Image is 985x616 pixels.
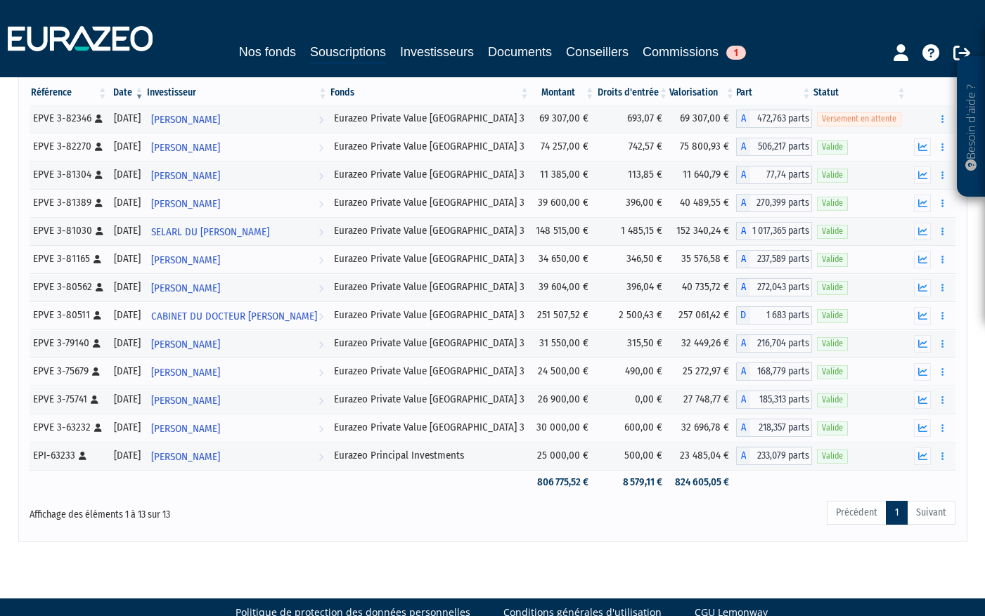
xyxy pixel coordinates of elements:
div: A - Eurazeo Private Value Europe 3 [736,391,813,409]
div: [DATE] [113,420,140,435]
i: Voir l'investisseur [318,107,323,133]
span: [PERSON_NAME] [151,444,220,470]
span: 270,399 parts [750,194,813,212]
td: 35 576,58 € [669,245,736,273]
a: Souscriptions [310,42,386,64]
td: 8 579,11 € [595,470,669,494]
span: 472,763 parts [750,110,813,128]
i: Voir l'investisseur [318,191,323,217]
td: 11 385,00 € [531,161,596,189]
td: 806 775,52 € [531,470,596,494]
span: A [736,391,750,409]
span: [PERSON_NAME] [151,135,220,161]
span: 1 683 parts [750,306,813,325]
td: 396,00 € [595,189,669,217]
span: [PERSON_NAME] [151,107,220,133]
span: Valide [817,253,848,266]
td: 1 485,15 € [595,217,669,245]
div: EPVE 3-81389 [33,195,104,210]
span: [PERSON_NAME] [151,332,220,358]
td: 32 696,78 € [669,414,736,442]
th: Part: activer pour trier la colonne par ordre croissant [736,81,813,105]
td: 693,07 € [595,105,669,133]
span: 168,779 parts [750,362,813,381]
div: [DATE] [113,251,140,266]
td: 11 640,79 € [669,161,736,189]
i: [Français] Personne physique [96,283,103,291]
div: Eurazeo Private Value [GEOGRAPHIC_DATA] 3 [334,111,526,126]
div: EPVE 3-80562 [33,280,104,294]
a: [PERSON_NAME] [146,189,329,217]
div: [DATE] [113,139,140,154]
span: A [736,447,750,465]
th: Valorisation: activer pour trier la colonne par ordre croissant [669,81,736,105]
td: 39 604,00 € [531,273,596,301]
div: A - Eurazeo Private Value Europe 3 [736,194,813,212]
td: 2 500,43 € [595,301,669,329]
div: [DATE] [113,448,140,463]
a: Commissions1 [643,42,746,62]
i: [Français] Personne physique [92,367,100,376]
span: Valide [817,450,848,463]
a: SELARL DU [PERSON_NAME] [146,217,329,245]
span: CABINET DU DOCTEUR [PERSON_NAME] [151,303,317,329]
td: 251 507,52 € [531,301,596,329]
a: [PERSON_NAME] [146,273,329,301]
td: 39 600,00 € [531,189,596,217]
div: Eurazeo Private Value [GEOGRAPHIC_DATA] 3 [334,167,526,182]
a: [PERSON_NAME] [146,161,329,189]
div: EPVE 3-63232 [33,420,104,435]
td: 74 257,00 € [531,133,596,161]
span: Valide [817,365,848,379]
i: Voir l'investisseur [318,247,323,273]
td: 315,50 € [595,329,669,358]
td: 500,00 € [595,442,669,470]
td: 0,00 € [595,386,669,414]
span: Valide [817,140,848,154]
td: 27 748,77 € [669,386,736,414]
div: Eurazeo Private Value [GEOGRAPHIC_DATA] 3 [334,308,526,322]
td: 32 449,26 € [669,329,736,358]
a: [PERSON_NAME] [146,105,329,133]
div: EPVE 3-81165 [33,251,104,266]
span: Valide [817,393,848,407]
a: [PERSON_NAME] [146,414,329,442]
div: Eurazeo Principal Investments [334,448,526,463]
i: [Français] Personne physique [79,452,86,460]
i: Voir l'investisseur [318,163,323,189]
span: 272,043 parts [750,278,813,296]
div: A - Eurazeo Private Value Europe 3 [736,250,813,268]
td: 152 340,24 € [669,217,736,245]
td: 34 650,00 € [531,245,596,273]
div: A - Eurazeo Private Value Europe 3 [736,419,813,437]
div: EPVE 3-82270 [33,139,104,154]
span: A [736,362,750,381]
td: 75 800,93 € [669,133,736,161]
div: [DATE] [113,280,140,294]
i: [Français] Personne physique [96,227,103,235]
a: [PERSON_NAME] [146,245,329,273]
span: 237,589 parts [750,250,813,268]
div: Affichage des éléments 1 à 13 sur 13 [30,499,404,522]
span: [PERSON_NAME] [151,416,220,442]
span: Valide [817,197,848,210]
span: [PERSON_NAME] [151,191,220,217]
span: 218,357 parts [750,419,813,437]
p: Besoin d'aide ? [963,64,979,190]
i: [Français] Personne physique [91,395,98,404]
td: 742,57 € [595,133,669,161]
span: A [736,419,750,437]
i: Voir l'investisseur [318,135,323,161]
td: 113,85 € [595,161,669,189]
div: A - Eurazeo Principal Investments [736,447,813,465]
div: [DATE] [113,336,140,350]
div: A - Eurazeo Private Value Europe 3 [736,334,813,353]
a: Documents [488,42,552,62]
span: A [736,166,750,184]
i: [Français] Personne physique [95,143,103,151]
i: [Français] Personne physique [95,199,103,207]
span: 1 017,365 parts [750,222,813,240]
i: [Français] Personne physique [95,114,103,123]
span: Valide [817,421,848,435]
span: A [736,138,750,156]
